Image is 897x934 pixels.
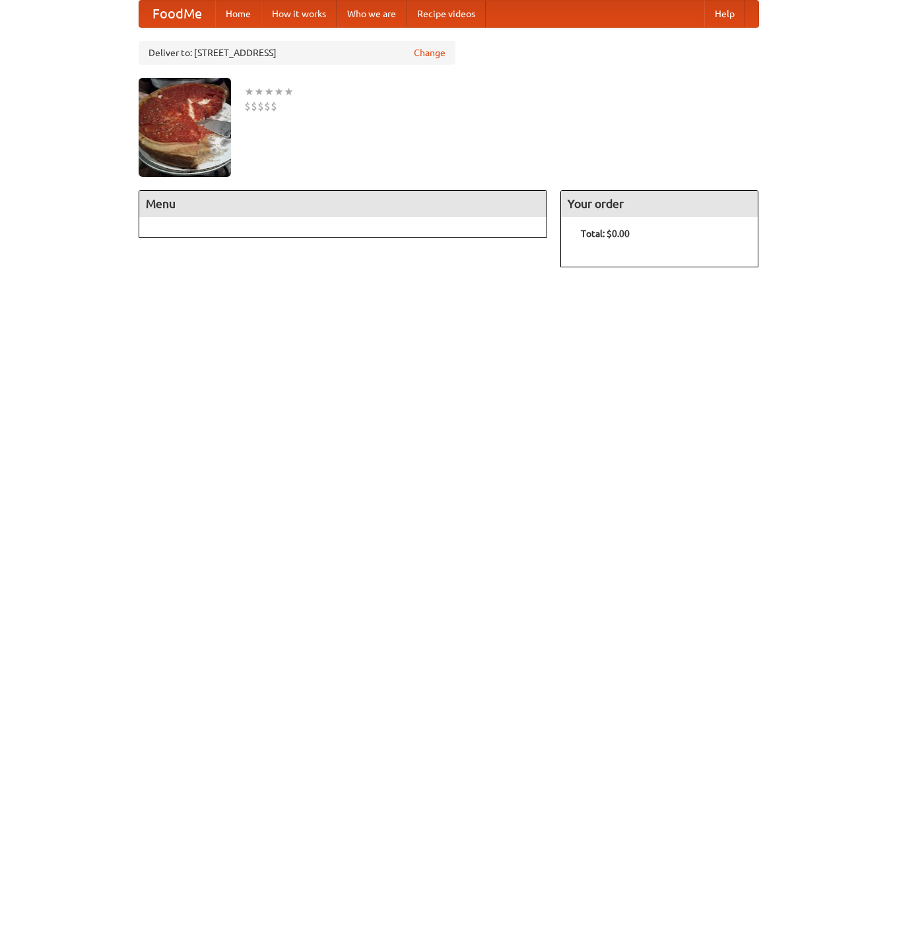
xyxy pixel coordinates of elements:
div: Deliver to: [STREET_ADDRESS] [139,41,455,65]
li: $ [271,99,277,114]
img: angular.jpg [139,78,231,177]
li: $ [244,99,251,114]
a: Help [704,1,745,27]
a: FoodMe [139,1,215,27]
li: $ [251,99,257,114]
li: ★ [284,84,294,99]
li: ★ [254,84,264,99]
a: Who we are [337,1,407,27]
li: ★ [264,84,274,99]
h4: Your order [561,191,758,217]
h4: Menu [139,191,547,217]
li: ★ [244,84,254,99]
li: $ [264,99,271,114]
li: ★ [274,84,284,99]
b: Total: $0.00 [581,228,630,239]
a: Home [215,1,261,27]
a: Recipe videos [407,1,486,27]
a: Change [414,46,446,59]
a: How it works [261,1,337,27]
li: $ [257,99,264,114]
